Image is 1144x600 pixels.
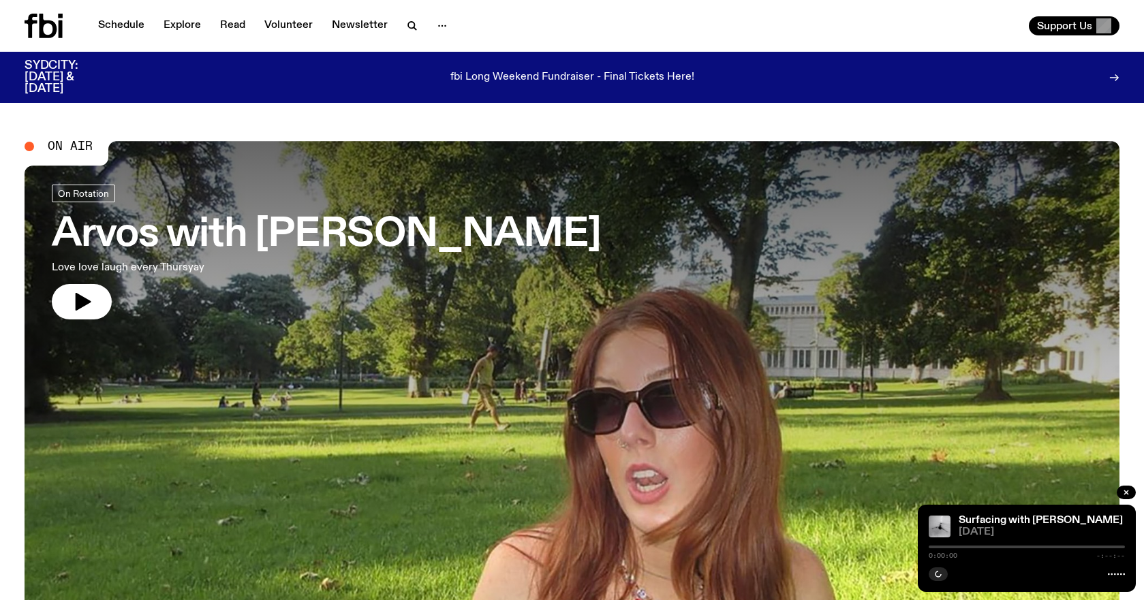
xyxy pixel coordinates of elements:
[52,185,115,202] a: On Rotation
[1096,552,1125,559] span: -:--:--
[959,515,1123,526] a: Surfacing with [PERSON_NAME]
[25,60,112,95] h3: SYDCITY: [DATE] & [DATE]
[52,259,401,276] p: Love love laugh every Thursyay
[212,16,253,35] a: Read
[48,140,93,153] span: On Air
[929,552,957,559] span: 0:00:00
[959,527,1125,537] span: [DATE]
[58,189,109,199] span: On Rotation
[324,16,396,35] a: Newsletter
[450,72,694,84] p: fbi Long Weekend Fundraiser - Final Tickets Here!
[155,16,209,35] a: Explore
[256,16,321,35] a: Volunteer
[1029,16,1119,35] button: Support Us
[1037,20,1092,32] span: Support Us
[90,16,153,35] a: Schedule
[52,185,601,319] a: Arvos with [PERSON_NAME]Love love laugh every Thursyay
[52,216,601,254] h3: Arvos with [PERSON_NAME]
